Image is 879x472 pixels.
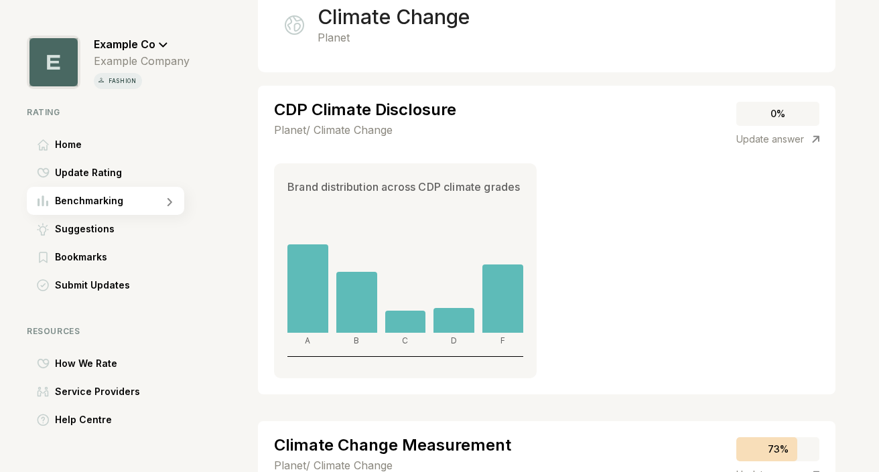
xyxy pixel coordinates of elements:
img: Bookmarks [39,252,48,263]
div: 0% [736,102,819,126]
div: 73% [736,437,819,461]
a: Submit UpdatesSubmit Updates [27,271,190,299]
span: Update Rating [55,165,122,181]
div: Example Company [94,54,190,68]
img: Planet [285,15,304,35]
div: Resources [27,326,190,336]
img: Home [38,139,49,151]
img: Submit Updates [37,279,49,291]
div: CDP Climate Disclosure [274,102,456,118]
img: Help Centre [37,414,50,426]
a: SuggestionsSuggestions [27,215,190,243]
a: CDP Climate DisclosurePlanet/ Climate Change0%Update answerExternal LinkBrand distribution across... [258,86,835,394]
p: fashion [106,76,139,86]
a: Update RatingUpdate Rating [27,159,190,187]
a: BookmarksBookmarks [27,243,190,271]
div: Rating [27,107,190,117]
img: External Link [812,135,819,143]
a: How We RateHow We Rate [27,349,190,378]
img: vertical icon [96,76,106,85]
img: Update Rating [37,167,50,178]
iframe: Website support platform help button [820,413,866,459]
div: Planet / Climate Change [274,122,456,138]
div: B [354,335,359,345]
div: A [305,335,310,345]
div: Update answer [736,131,819,147]
div: Climate Change [318,5,470,29]
span: Bookmarks [55,249,107,265]
span: Home [55,137,82,153]
img: Service Providers [37,386,49,397]
a: Help CentreHelp Centre [27,406,190,434]
div: C [402,335,408,345]
span: How We Rate [55,356,117,372]
a: HomeHome [27,131,190,159]
span: Benchmarking [55,193,123,209]
div: Climate Change Measurement [274,437,511,453]
img: Suggestions [37,223,49,236]
div: Planet [318,29,470,46]
span: Service Providers [55,384,140,400]
div: F [500,335,505,345]
div: D [451,335,457,345]
a: Service ProvidersService Providers [27,378,190,406]
a: BenchmarkingBenchmarking [27,187,190,215]
p: Brand distribution across CDP climate grades [287,179,520,195]
span: Example Co [94,37,155,51]
span: Suggestions [55,221,115,237]
img: How We Rate [37,358,50,369]
span: Submit Updates [55,277,130,293]
span: Help Centre [55,412,112,428]
img: Benchmarking [38,195,48,206]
